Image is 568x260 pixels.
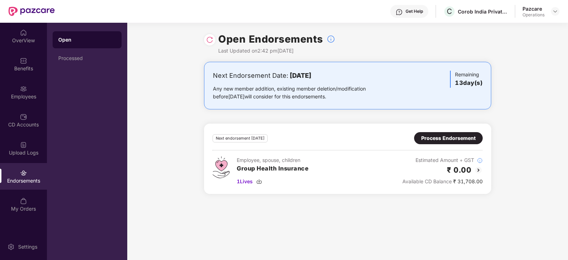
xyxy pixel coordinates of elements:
img: svg+xml;base64,PHN2ZyBpZD0iRW1wbG95ZWVzIiB4bWxucz0iaHR0cDovL3d3dy53My5vcmcvMjAwMC9zdmciIHdpZHRoPS... [20,85,27,92]
div: Employee, spouse, children [237,156,309,164]
img: svg+xml;base64,PHN2ZyB4bWxucz0iaHR0cDovL3d3dy53My5vcmcvMjAwMC9zdmciIHdpZHRoPSI0Ny43MTQiIGhlaWdodD... [213,156,230,178]
h1: Open Endorsements [218,31,323,47]
div: Corob India Private Limited [458,8,508,15]
img: svg+xml;base64,PHN2ZyBpZD0iVXBsb2FkX0xvZ3MiIGRhdGEtbmFtZT0iVXBsb2FkIExvZ3MiIHhtbG5zPSJodHRwOi8vd3... [20,141,27,148]
img: svg+xml;base64,PHN2ZyBpZD0iSGVscC0zMngzMiIgeG1sbnM9Imh0dHA6Ly93d3cudzMub3JnLzIwMDAvc3ZnIiB3aWR0aD... [396,9,403,16]
img: svg+xml;base64,PHN2ZyBpZD0iRG93bmxvYWQtMzJ4MzIiIHhtbG5zPSJodHRwOi8vd3d3LnczLm9yZy8yMDAwL3N2ZyIgd2... [256,179,262,184]
div: Open [58,36,116,43]
img: svg+xml;base64,PHN2ZyBpZD0iQ0RfQWNjb3VudHMiIGRhdGEtbmFtZT0iQ0QgQWNjb3VudHMiIHhtbG5zPSJodHRwOi8vd3... [20,113,27,120]
img: svg+xml;base64,PHN2ZyBpZD0iSG9tZSIgeG1sbnM9Imh0dHA6Ly93d3cudzMub3JnLzIwMDAvc3ZnIiB3aWR0aD0iMjAiIG... [20,29,27,36]
span: C [447,7,452,16]
div: Pazcare [523,5,545,12]
img: svg+xml;base64,PHN2ZyBpZD0iQmFjay0yMHgyMCIgeG1sbnM9Imh0dHA6Ly93d3cudzMub3JnLzIwMDAvc3ZnIiB3aWR0aD... [474,166,483,174]
span: 1 Lives [237,178,253,185]
img: svg+xml;base64,PHN2ZyBpZD0iQmVuZWZpdHMiIHhtbG5zPSJodHRwOi8vd3d3LnczLm9yZy8yMDAwL3N2ZyIgd2lkdGg9Ij... [20,57,27,64]
div: Process Endorsement [421,134,476,142]
b: [DATE] [290,72,311,79]
img: svg+xml;base64,PHN2ZyBpZD0iRW5kb3JzZW1lbnRzIiB4bWxucz0iaHR0cDovL3d3dy53My5vcmcvMjAwMC9zdmciIHdpZH... [20,169,27,177]
div: Remaining [450,71,482,88]
img: New Pazcare Logo [9,7,55,16]
div: Get Help [406,9,423,14]
div: ₹ 31,708.00 [402,178,483,185]
div: Estimated Amount + GST [402,156,483,164]
div: Settings [16,243,39,250]
div: Operations [523,12,545,18]
div: Next Endorsement Date: [213,71,388,81]
img: svg+xml;base64,PHN2ZyBpZD0iRHJvcGRvd24tMzJ4MzIiIHhtbG5zPSJodHRwOi8vd3d3LnczLm9yZy8yMDAwL3N2ZyIgd2... [552,9,558,14]
h3: 13 day(s) [455,78,482,88]
div: Processed [58,55,116,61]
h3: Group Health Insurance [237,164,309,173]
img: svg+xml;base64,PHN2ZyBpZD0iUmVsb2FkLTMyeDMyIiB4bWxucz0iaHR0cDovL3d3dy53My5vcmcvMjAwMC9zdmciIHdpZH... [206,36,213,43]
span: Available CD Balance [402,178,452,184]
div: Last Updated on 2:42 pm[DATE] [218,47,335,55]
img: svg+xml;base64,PHN2ZyBpZD0iSW5mb18tXzMyeDMyIiBkYXRhLW5hbWU9IkluZm8gLSAzMngzMiIgeG1sbnM9Imh0dHA6Ly... [477,158,483,163]
h2: ₹ 0.00 [447,164,471,176]
img: svg+xml;base64,PHN2ZyBpZD0iSW5mb18tXzMyeDMyIiBkYXRhLW5hbWU9IkluZm8gLSAzMngzMiIgeG1sbnM9Imh0dHA6Ly... [327,35,335,43]
div: Any new member addition, existing member deletion/modification before [DATE] will consider for th... [213,85,388,101]
img: svg+xml;base64,PHN2ZyBpZD0iU2V0dGluZy0yMHgyMCIgeG1sbnM9Imh0dHA6Ly93d3cudzMub3JnLzIwMDAvc3ZnIiB3aW... [7,243,15,250]
img: svg+xml;base64,PHN2ZyBpZD0iTXlfT3JkZXJzIiBkYXRhLW5hbWU9Ik15IE9yZGVycyIgeG1sbnM9Imh0dHA6Ly93d3cudz... [20,197,27,205]
div: Next endorsement [DATE] [213,134,268,142]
